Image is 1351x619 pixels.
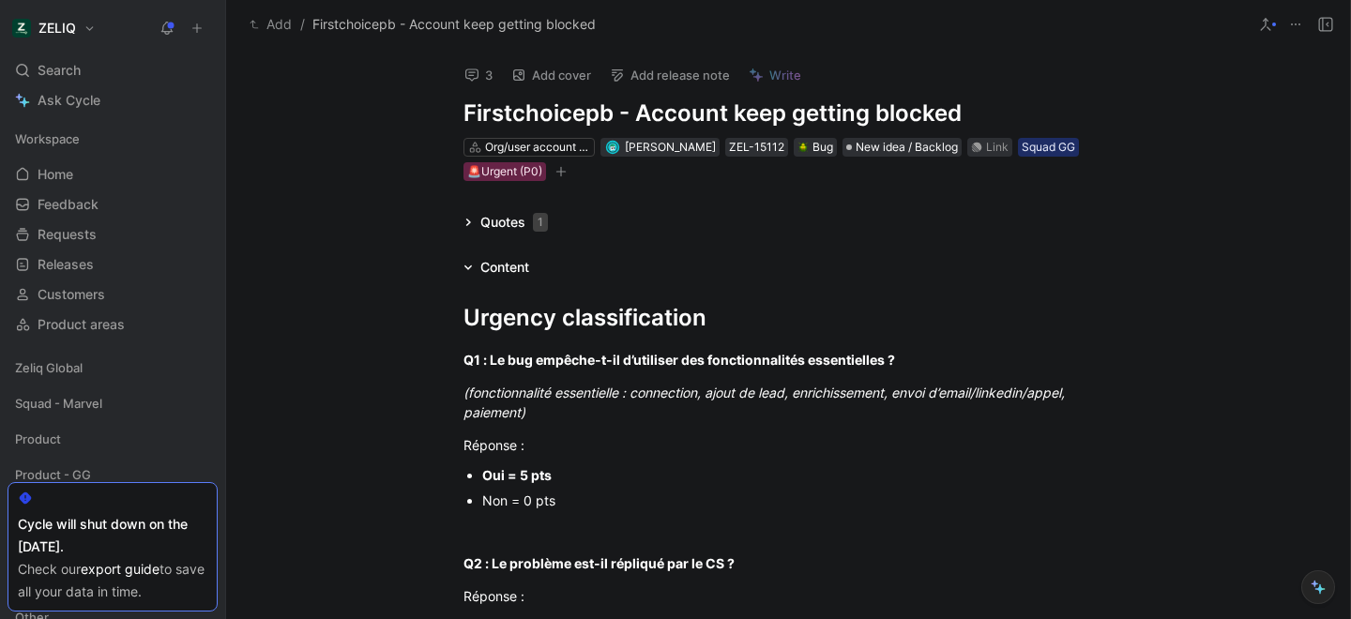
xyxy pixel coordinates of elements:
div: Product - GG [8,460,218,489]
span: New idea / Backlog [856,138,958,157]
div: Search [8,56,218,84]
strong: Q2 : Le problème est-il répliqué par le CS ? [463,555,735,571]
span: Customers [38,285,105,304]
div: Squad - Marvel [8,389,218,417]
div: Workspace [8,125,218,153]
button: ZELIQZELIQ [8,15,100,41]
span: Firstchoicepb - Account keep getting blocked [312,13,596,36]
div: Cycle will shut down on the [DATE]. [18,513,207,558]
a: Home [8,160,218,189]
a: Feedback [8,190,218,219]
span: Workspace [15,129,80,148]
div: Org/user account management [485,138,590,157]
div: Content [456,256,537,279]
button: 3 [456,62,501,88]
span: Zeliq Global [15,358,83,377]
a: export guide [81,561,159,577]
span: Requests [38,225,97,244]
span: Home [38,165,73,184]
img: avatar [607,142,617,152]
em: (fonctionnalité essentielle : connection, ajout de lead, enrichissement, envoi d’email/linkedin/a... [463,385,1069,420]
div: Réponse : [463,586,1113,606]
div: ZEL-15112 [729,138,784,157]
div: Product [8,425,218,453]
a: Ask Cycle [8,86,218,114]
span: Squad - Marvel [15,394,102,413]
div: Content [480,256,529,279]
div: Product - GG [8,460,218,494]
span: Write [769,67,801,83]
a: Customers [8,280,218,309]
div: Quotes1 [456,211,555,234]
div: 1 [533,213,548,232]
strong: Oui = 5 pts [482,467,552,483]
img: 🪲 [797,142,809,153]
div: Quotes [480,211,548,234]
a: Releases [8,250,218,279]
div: Check our to save all your data in time. [18,558,207,603]
a: Requests [8,220,218,249]
span: Releases [38,255,94,274]
span: Product areas [38,315,125,334]
div: Link [986,138,1009,157]
a: Product areas [8,310,218,339]
button: Add release note [601,62,738,88]
button: Add cover [503,62,600,88]
img: ZELIQ [12,19,31,38]
button: Add [245,13,296,36]
span: Product - GG [15,465,91,484]
div: Zeliq Global [8,354,218,387]
div: Réponse : [463,435,1113,455]
span: Search [38,59,81,82]
span: [PERSON_NAME] [625,140,716,154]
h1: ZELIQ [38,20,76,37]
span: Ask Cycle [38,89,100,112]
div: New idea / Backlog [842,138,962,157]
div: Squad - Marvel [8,389,218,423]
h1: Firstchoicepb - Account keep getting blocked [463,98,1113,128]
span: / [300,13,305,36]
div: Urgency classification [463,301,1113,335]
div: 🪲Bug [794,138,837,157]
div: Squad GG [1022,138,1075,157]
button: Write [740,62,810,88]
div: 🚨Urgent (P0) [467,162,542,181]
div: Bug [797,138,833,157]
span: Product [15,430,61,448]
div: Non = 0 pts [482,491,1113,510]
strong: Q1 : Le bug empêche-t-il d’utiliser des fonctionnalités essentielles ? [463,352,895,368]
div: Product [8,425,218,459]
div: Zeliq Global [8,354,218,382]
span: Feedback [38,195,99,214]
